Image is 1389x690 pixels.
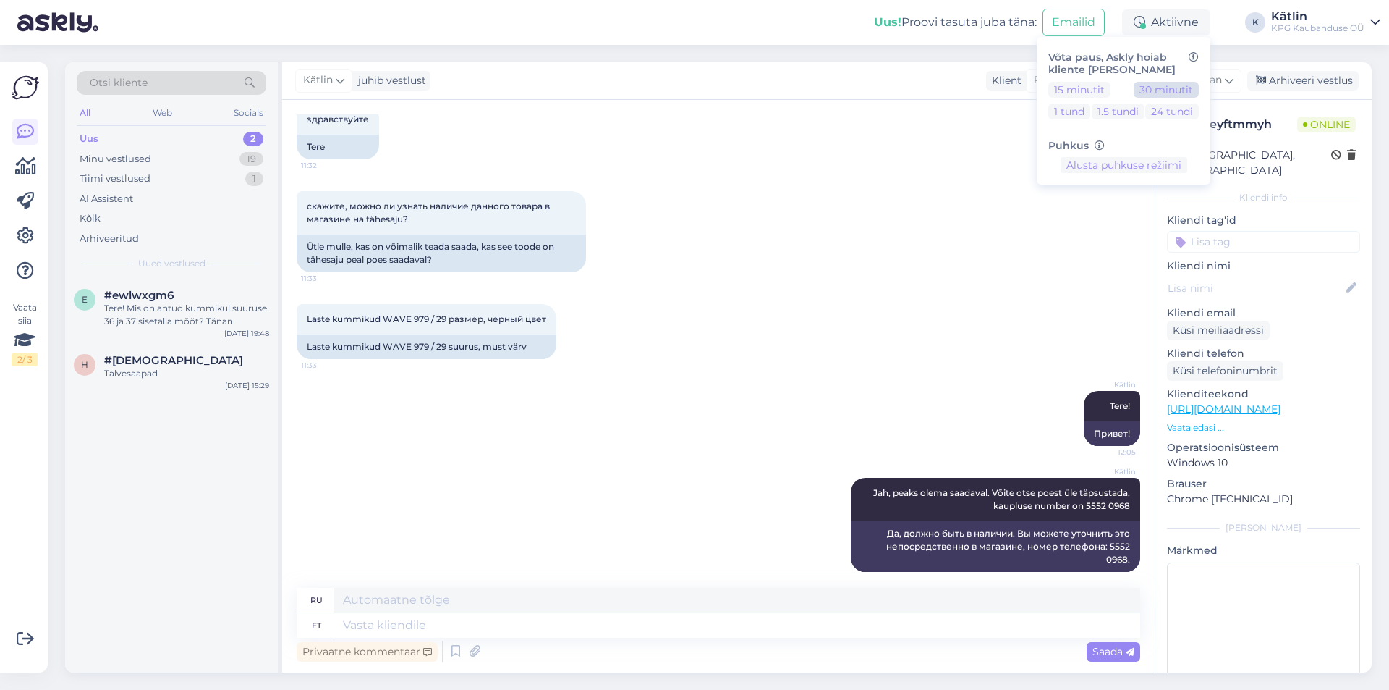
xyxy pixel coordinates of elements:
[1167,476,1360,492] p: Brauser
[1048,104,1090,119] button: 1 tund
[1042,9,1105,36] button: Emailid
[80,172,150,186] div: Tiimi vestlused
[1048,140,1199,152] h6: Puhkus
[1048,82,1110,98] button: 15 minutit
[104,289,174,302] span: #ewlwxgm6
[297,335,556,359] div: Laste kummikud WAVE 979 / 29 suurus, must värv
[301,160,355,171] span: 11:32
[1167,403,1280,416] a: [URL][DOMAIN_NAME]
[1167,361,1283,381] div: Küsi telefoninumbrit
[80,232,139,246] div: Arhiveeritud
[1167,440,1360,455] p: Operatsioonisüsteem
[874,15,901,29] b: Uus!
[1082,379,1136,390] span: Kätlin
[851,521,1140,572] div: Да, должно быть в наличии. Вы можете уточнить это непосредственно в магазине, номер телефона: 555...
[1202,116,1297,133] div: # eyftmmyh
[301,360,355,371] span: 11:33
[80,152,151,167] div: Minu vestlused
[297,135,379,159] div: Tere
[1092,104,1144,119] button: 1.5 tundi
[104,367,269,380] div: Talvesaapad
[307,201,552,224] span: скажите, можно ли узнать наличие данного товара в магазине на tähesaju?
[1167,521,1360,534] div: [PERSON_NAME]
[1167,191,1360,204] div: Kliendi info
[986,73,1021,88] div: Klient
[1167,321,1270,340] div: Küsi meiliaadressi
[104,354,243,367] span: #hzroamlu
[1167,492,1360,507] p: Chrome [TECHNICAL_ID]
[150,104,175,122] div: Web
[1247,71,1359,91] div: Arhiveeri vestlus
[224,328,269,339] div: [DATE] 19:48
[1271,11,1364,22] div: Kätlin
[1082,447,1136,458] span: 12:05
[307,114,369,125] span: здравствуйте
[1167,543,1360,558] p: Märkmed
[1171,148,1331,178] div: [GEOGRAPHIC_DATA], [GEOGRAPHIC_DATA]
[1134,82,1199,98] button: 30 minutit
[1092,645,1134,658] span: Saada
[1167,387,1360,402] p: Klienditeekond
[1084,421,1140,446] div: Привет!
[1110,400,1130,411] span: Tere!
[1167,231,1360,253] input: Lisa tag
[231,104,266,122] div: Socials
[12,353,38,366] div: 2 / 3
[1167,346,1360,361] p: Kliendi telefon
[80,132,98,146] div: Uus
[239,152,263,167] div: 19
[1167,213,1360,228] p: Kliendi tag'id
[1061,157,1187,173] button: Alusta puhkuse režiimi
[245,172,263,186] div: 1
[104,302,269,328] div: Tere! Mis on antud kummikul suuruse 36 ja 37 sisetalla mõõt? Tänan
[77,104,93,122] div: All
[1245,12,1265,33] div: K
[1271,11,1380,34] a: KätlinKPG Kaubanduse OÜ
[80,211,101,226] div: Kõik
[80,192,133,206] div: AI Assistent
[1145,104,1199,119] button: 24 tundi
[1082,466,1136,477] span: Kätlin
[312,613,321,638] div: et
[1167,421,1360,434] p: Vaata edasi ...
[90,75,148,91] span: Otsi kliente
[225,380,269,391] div: [DATE] 15:29
[307,314,546,324] span: Laste kummikud WAVE 979 / 29 размер, черный цвет
[303,72,333,88] span: Kätlin
[81,359,88,370] span: h
[297,642,438,662] div: Privaatne kommentaar
[1271,22,1364,34] div: KPG Kaubanduse OÜ
[297,235,586,272] div: Ütle mulle, kas on võimalik teada saada, kas see toode on tähesaju peal poes saadaval?
[1048,51,1199,76] h6: Võta paus, Askly hoiab kliente [PERSON_NAME]
[301,273,355,284] span: 11:33
[138,257,205,270] span: Uued vestlused
[874,14,1037,31] div: Proovi tasuta juba täna:
[1167,306,1360,321] p: Kliendi email
[1167,258,1360,274] p: Kliendi nimi
[12,74,39,101] img: Askly Logo
[352,73,426,88] div: juhib vestlust
[873,487,1132,511] span: Jah, peaks olema saadaval. Võite otse poest üle täpsustada, kaupluse number on 5552 0968
[1082,573,1136,584] span: 12:06
[1034,72,1073,88] span: Russian
[1297,117,1356,132] span: Online
[310,588,323,613] div: ru
[1122,9,1210,35] div: Aktiivne
[1167,455,1360,471] p: Windows 10
[243,132,263,146] div: 2
[12,301,38,366] div: Vaata siia
[1168,280,1343,296] input: Lisa nimi
[82,294,88,305] span: e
